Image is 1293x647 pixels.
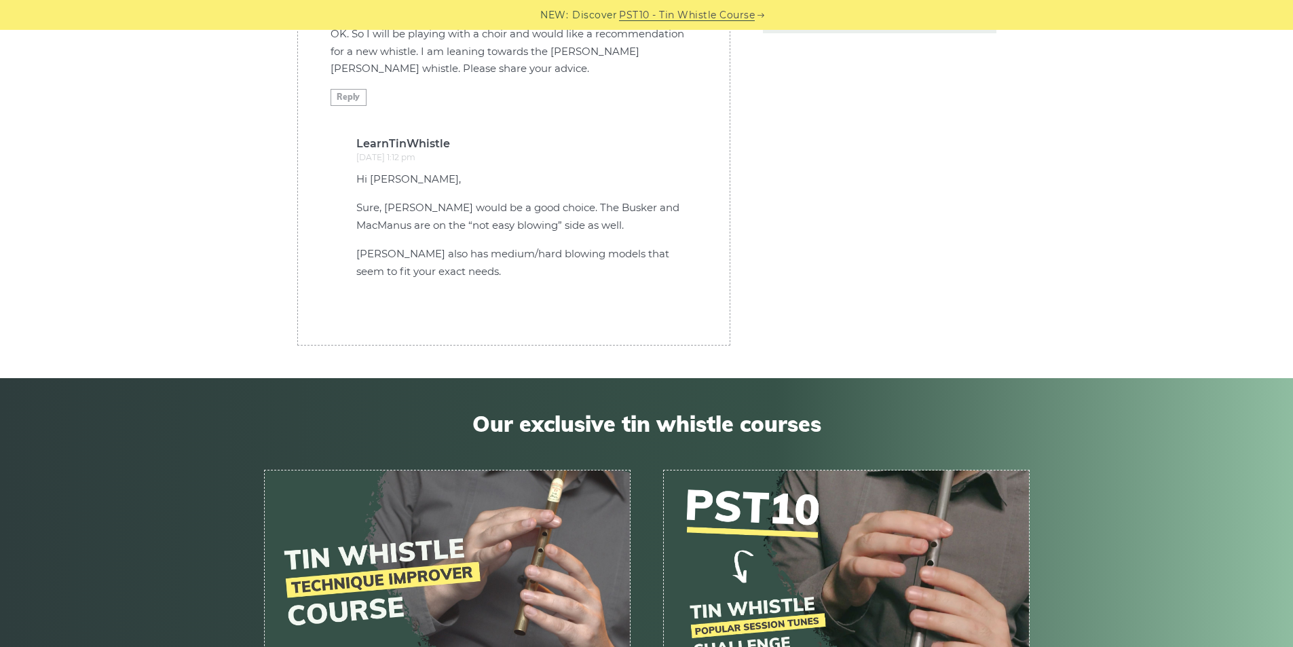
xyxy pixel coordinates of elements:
[356,138,697,149] b: LearnTinWhistle
[356,152,415,162] time: [DATE] 1:12 pm
[572,7,617,23] span: Discover
[540,7,568,23] span: NEW:
[356,199,697,234] p: Sure, [PERSON_NAME] would be a good choice. The Busker and MacManus are on the “not easy blowing”...
[331,89,367,106] a: Reply to William Cook
[356,245,697,280] p: [PERSON_NAME] also has medium/hard blowing models that seem to fit your exact needs.
[356,170,697,188] p: Hi [PERSON_NAME],
[619,7,755,23] a: PST10 - Tin Whistle Course
[264,411,1030,437] span: Our exclusive tin whistle courses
